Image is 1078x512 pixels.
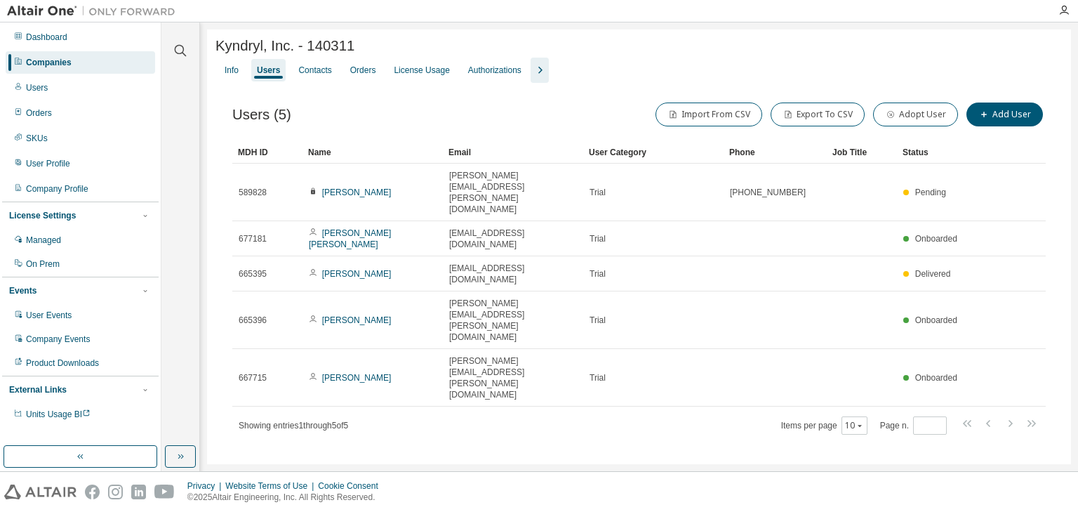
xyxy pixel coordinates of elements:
div: Orders [350,65,376,76]
span: [PHONE_NUMBER] [730,187,806,198]
img: instagram.svg [108,485,123,499]
div: Name [308,141,437,164]
span: Onboarded [915,234,957,244]
span: Trial [590,315,606,326]
span: [EMAIL_ADDRESS][DOMAIN_NAME] [449,228,577,250]
div: Authorizations [468,65,521,76]
div: Managed [26,235,61,246]
button: Add User [966,103,1043,126]
div: Events [9,285,36,296]
div: SKUs [26,133,48,144]
div: Status [903,141,961,164]
p: © 2025 Altair Engineering, Inc. All Rights Reserved. [187,492,387,504]
div: User Profile [26,158,70,169]
a: [PERSON_NAME] [322,315,392,325]
span: 677181 [239,233,267,244]
div: Users [26,82,48,93]
span: Trial [590,268,606,280]
img: linkedin.svg [131,485,146,499]
span: Onboarded [915,373,957,383]
button: Adopt User [873,103,958,126]
span: Units Usage BI [26,409,91,419]
span: 665396 [239,315,267,326]
span: 589828 [239,187,267,198]
div: External Links [9,384,67,395]
div: Users [257,65,280,76]
div: Company Events [26,334,90,345]
span: Kyndryl, Inc. - 140311 [215,38,354,54]
div: Dashboard [26,32,67,43]
img: youtube.svg [154,485,175,499]
div: Contacts [298,65,331,76]
div: Website Terms of Use [225,480,318,492]
a: [PERSON_NAME] [322,269,392,279]
span: Delivered [915,269,951,279]
span: [PERSON_NAME][EMAIL_ADDRESS][PERSON_NAME][DOMAIN_NAME] [449,170,577,215]
a: [PERSON_NAME] [322,188,392,197]
div: License Usage [394,65,449,76]
span: Showing entries 1 through 5 of 5 [239,421,348,431]
span: Trial [590,187,606,198]
div: MDH ID [238,141,297,164]
span: Users (5) [232,107,291,123]
span: Onboarded [915,315,957,325]
a: [PERSON_NAME] [322,373,392,383]
div: On Prem [26,258,60,270]
a: [PERSON_NAME] [PERSON_NAME] [309,228,391,249]
span: Page n. [880,416,947,435]
img: facebook.svg [85,485,100,499]
span: Items per page [781,416,867,435]
div: User Category [589,141,718,164]
span: Trial [590,233,606,244]
div: Cookie Consent [318,480,386,492]
img: Altair One [7,4,182,18]
span: Trial [590,372,606,383]
div: Companies [26,57,72,68]
button: 10 [845,420,864,431]
span: [PERSON_NAME][EMAIL_ADDRESS][PERSON_NAME][DOMAIN_NAME] [449,298,577,343]
div: Email [448,141,578,164]
span: [PERSON_NAME][EMAIL_ADDRESS][PERSON_NAME][DOMAIN_NAME] [449,355,577,400]
div: Job Title [832,141,891,164]
span: [EMAIL_ADDRESS][DOMAIN_NAME] [449,263,577,285]
div: Product Downloads [26,357,99,369]
img: altair_logo.svg [4,485,76,499]
button: Export To CSV [771,103,865,126]
span: 665395 [239,268,267,280]
div: Info [225,65,239,76]
div: User Events [26,310,72,321]
span: Pending [915,188,946,197]
div: Privacy [187,480,225,492]
div: Phone [729,141,821,164]
span: 667715 [239,372,267,383]
div: License Settings [9,210,76,221]
div: Company Profile [26,183,88,195]
button: Import From CSV [656,103,762,126]
div: Orders [26,107,52,119]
